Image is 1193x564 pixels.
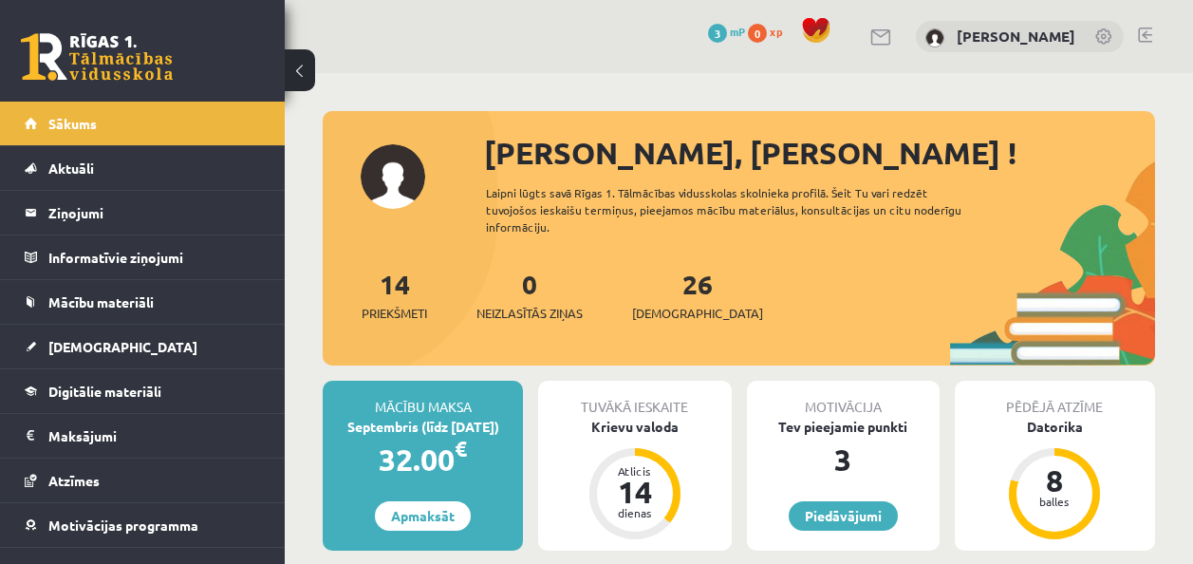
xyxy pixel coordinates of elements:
div: Mācību maksa [323,381,523,417]
div: Datorika [955,417,1155,437]
a: Digitālie materiāli [25,369,261,413]
span: Mācību materiāli [48,293,154,310]
span: Atzīmes [48,472,100,489]
div: Tev pieejamie punkti [747,417,940,437]
a: [DEMOGRAPHIC_DATA] [25,325,261,368]
a: Datorika 8 balles [955,417,1155,542]
div: Motivācija [747,381,940,417]
a: Mācību materiāli [25,280,261,324]
span: xp [770,24,782,39]
div: Krievu valoda [538,417,731,437]
a: Apmaksāt [375,501,471,531]
a: Piedāvājumi [789,501,898,531]
div: 3 [747,437,940,482]
div: balles [1026,496,1083,507]
a: Maksājumi [25,414,261,458]
a: Rīgas 1. Tālmācības vidusskola [21,33,173,81]
span: Sākums [48,115,97,132]
a: 0Neizlasītās ziņas [476,267,583,323]
span: Motivācijas programma [48,517,198,534]
a: Informatīvie ziņojumi [25,235,261,279]
div: 32.00 [323,437,523,482]
span: 0 [748,24,767,43]
div: 14 [606,477,663,507]
div: dienas [606,507,663,518]
legend: Ziņojumi [48,191,261,235]
div: Tuvākā ieskaite [538,381,731,417]
a: 0 xp [748,24,792,39]
div: 8 [1026,465,1083,496]
span: mP [730,24,745,39]
a: 26[DEMOGRAPHIC_DATA] [632,267,763,323]
a: Motivācijas programma [25,503,261,547]
div: [PERSON_NAME], [PERSON_NAME] ! [484,130,1155,176]
span: Aktuāli [48,160,94,177]
a: Aktuāli [25,146,261,190]
a: Atzīmes [25,459,261,502]
span: [DEMOGRAPHIC_DATA] [48,338,197,355]
span: 3 [708,24,727,43]
img: Loreta Lote Šķeltiņa [925,28,944,47]
legend: Maksājumi [48,414,261,458]
div: Septembris (līdz [DATE]) [323,417,523,437]
span: Digitālie materiāli [48,383,161,400]
span: Priekšmeti [362,304,427,323]
a: 3 mP [708,24,745,39]
legend: Informatīvie ziņojumi [48,235,261,279]
a: Krievu valoda Atlicis 14 dienas [538,417,731,542]
span: Neizlasītās ziņas [476,304,583,323]
a: [PERSON_NAME] [957,27,1075,46]
span: € [455,435,467,462]
div: Laipni lūgts savā Rīgas 1. Tālmācības vidusskolas skolnieka profilā. Šeit Tu vari redzēt tuvojošo... [486,184,985,235]
div: Atlicis [606,465,663,477]
a: Ziņojumi [25,191,261,235]
a: Sākums [25,102,261,145]
span: [DEMOGRAPHIC_DATA] [632,304,763,323]
div: Pēdējā atzīme [955,381,1155,417]
a: 14Priekšmeti [362,267,427,323]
